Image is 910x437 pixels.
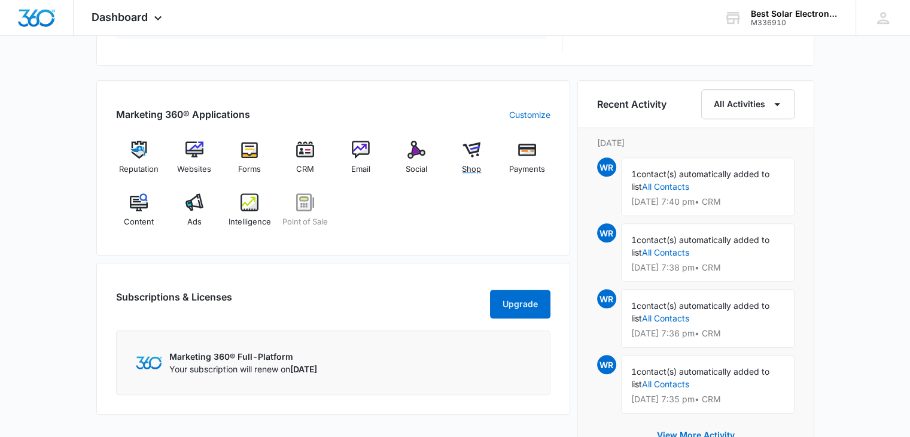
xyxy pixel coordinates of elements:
span: contact(s) automatically added to list [631,235,769,257]
a: Ads [171,193,217,236]
span: 1 [631,169,637,179]
span: WR [597,157,616,177]
a: Social [393,141,439,184]
span: Point of Sale [282,216,328,228]
a: Websites [171,141,217,184]
span: 1 [631,301,637,311]
span: contact(s) automatically added to list [631,366,769,389]
a: CRM [282,141,328,184]
h2: Subscriptions & Licenses [116,290,232,314]
span: [DATE] [290,364,317,374]
a: Forms [227,141,273,184]
span: WR [597,355,616,374]
span: Social [406,163,427,175]
h6: Recent Activity [597,97,666,111]
span: WR [597,289,616,308]
span: contact(s) automatically added to list [631,169,769,192]
div: account name [751,9,838,19]
div: account id [751,19,838,27]
a: Point of Sale [282,193,328,236]
span: Payments [509,163,545,175]
a: Intelligence [227,193,273,236]
p: [DATE] 7:40 pm • CRM [631,198,784,206]
button: All Activities [701,89,795,119]
p: [DATE] 7:36 pm • CRM [631,329,784,338]
p: Marketing 360® Full-Platform [169,350,317,363]
a: Content [116,193,162,236]
span: Intelligence [229,216,271,228]
span: 1 [631,235,637,245]
p: [DATE] 7:38 pm • CRM [631,263,784,272]
a: All Contacts [642,181,689,192]
h2: Marketing 360® Applications [116,107,250,122]
span: Reputation [119,163,159,175]
span: Ads [187,216,202,228]
img: Marketing 360 Logo [136,356,162,369]
p: Your subscription will renew on [169,363,317,375]
p: [DATE] 7:35 pm • CRM [631,395,784,403]
span: 1 [631,366,637,377]
button: Upgrade [490,290,550,318]
a: Reputation [116,141,162,184]
a: Email [338,141,384,184]
span: WR [597,223,616,242]
a: Payments [504,141,550,184]
span: Email [351,163,370,175]
span: Forms [238,163,261,175]
a: All Contacts [642,379,689,389]
a: All Contacts [642,313,689,323]
span: Dashboard [92,11,148,23]
span: Shop [462,163,481,175]
a: Customize [509,108,550,121]
span: Content [124,216,154,228]
span: contact(s) automatically added to list [631,301,769,323]
a: Shop [449,141,495,184]
a: All Contacts [642,247,689,257]
span: CRM [296,163,314,175]
span: Websites [177,163,211,175]
p: [DATE] [597,136,795,149]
